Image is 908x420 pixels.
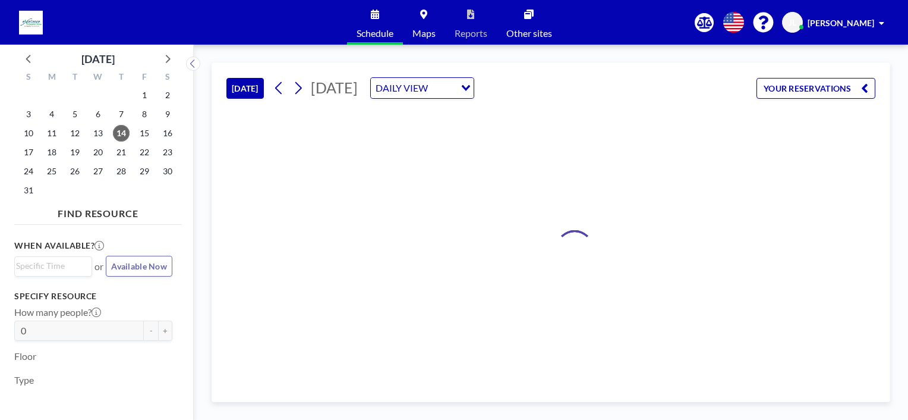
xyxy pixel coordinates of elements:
[136,106,153,123] span: Friday, August 8, 2025
[808,18,874,28] span: [PERSON_NAME]
[144,321,158,341] button: -
[431,80,454,96] input: Search for option
[67,163,83,180] span: Tuesday, August 26, 2025
[14,350,36,362] label: Floor
[109,70,133,86] div: T
[43,163,60,180] span: Monday, August 25, 2025
[43,106,60,123] span: Monday, August 4, 2025
[111,261,167,271] span: Available Now
[156,70,179,86] div: S
[90,125,106,142] span: Wednesday, August 13, 2025
[159,87,176,104] span: Saturday, August 2, 2025
[90,144,106,161] span: Wednesday, August 20, 2025
[20,125,37,142] span: Sunday, August 10, 2025
[159,106,176,123] span: Saturday, August 9, 2025
[16,259,85,272] input: Search for option
[19,11,43,35] img: organization-logo
[14,203,182,220] h4: FIND RESOURCE
[20,144,37,161] span: Sunday, August 17, 2025
[455,29,487,38] span: Reports
[67,144,83,161] span: Tuesday, August 19, 2025
[90,163,106,180] span: Wednesday, August 27, 2025
[20,182,37,199] span: Sunday, August 31, 2025
[789,17,796,28] span: JL
[15,257,92,275] div: Search for option
[371,78,474,98] div: Search for option
[113,144,130,161] span: Thursday, August 21, 2025
[113,163,130,180] span: Thursday, August 28, 2025
[17,70,40,86] div: S
[113,106,130,123] span: Thursday, August 7, 2025
[133,70,156,86] div: F
[159,125,176,142] span: Saturday, August 16, 2025
[311,79,358,96] span: [DATE]
[136,125,153,142] span: Friday, August 15, 2025
[43,144,60,161] span: Monday, August 18, 2025
[14,306,101,318] label: How many people?
[113,125,130,142] span: Thursday, August 14, 2025
[43,125,60,142] span: Monday, August 11, 2025
[64,70,87,86] div: T
[158,321,172,341] button: +
[20,163,37,180] span: Sunday, August 24, 2025
[81,51,115,67] div: [DATE]
[67,106,83,123] span: Tuesday, August 5, 2025
[20,106,37,123] span: Sunday, August 3, 2025
[412,29,436,38] span: Maps
[756,78,875,99] button: YOUR RESERVATIONS
[14,291,172,302] h3: Specify resource
[136,144,153,161] span: Friday, August 22, 2025
[226,78,264,99] button: [DATE]
[159,163,176,180] span: Saturday, August 30, 2025
[357,29,393,38] span: Schedule
[106,256,172,277] button: Available Now
[373,80,430,96] span: DAILY VIEW
[67,125,83,142] span: Tuesday, August 12, 2025
[136,163,153,180] span: Friday, August 29, 2025
[40,70,64,86] div: M
[159,144,176,161] span: Saturday, August 23, 2025
[14,374,34,386] label: Type
[506,29,552,38] span: Other sites
[94,261,103,272] span: or
[90,106,106,123] span: Wednesday, August 6, 2025
[136,87,153,104] span: Friday, August 1, 2025
[87,70,110,86] div: W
